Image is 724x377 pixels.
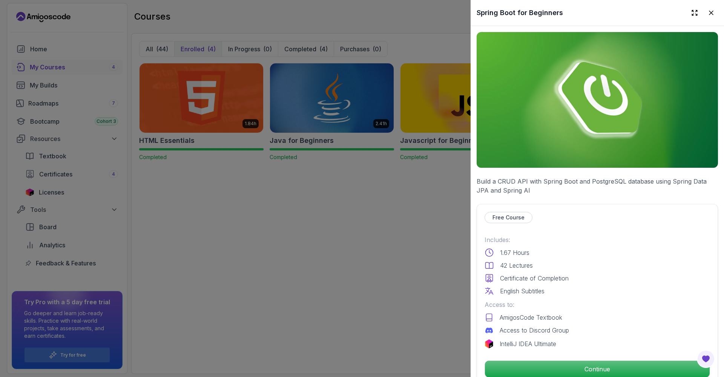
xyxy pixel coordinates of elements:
p: Access to: [485,300,710,309]
p: 42 Lectures [500,261,533,270]
button: Open Feedback Button [697,350,715,368]
h2: Spring Boot for Beginners [477,8,563,18]
p: Certificate of Completion [500,274,569,283]
img: spring-boot-for-beginners_thumbnail [477,32,718,168]
button: Expand drawer [688,6,701,20]
p: 1.67 Hours [500,248,529,257]
p: English Subtitles [500,287,545,296]
p: IntelliJ IDEA Ultimate [500,339,556,348]
p: Access to Discord Group [500,326,569,335]
p: Includes: [485,235,710,244]
p: AmigosCode Textbook [500,313,562,322]
p: Free Course [492,214,525,221]
p: Build a CRUD API with Spring Boot and PostgreSQL database using Spring Data JPA and Spring AI [477,177,718,195]
img: jetbrains logo [485,339,494,348]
